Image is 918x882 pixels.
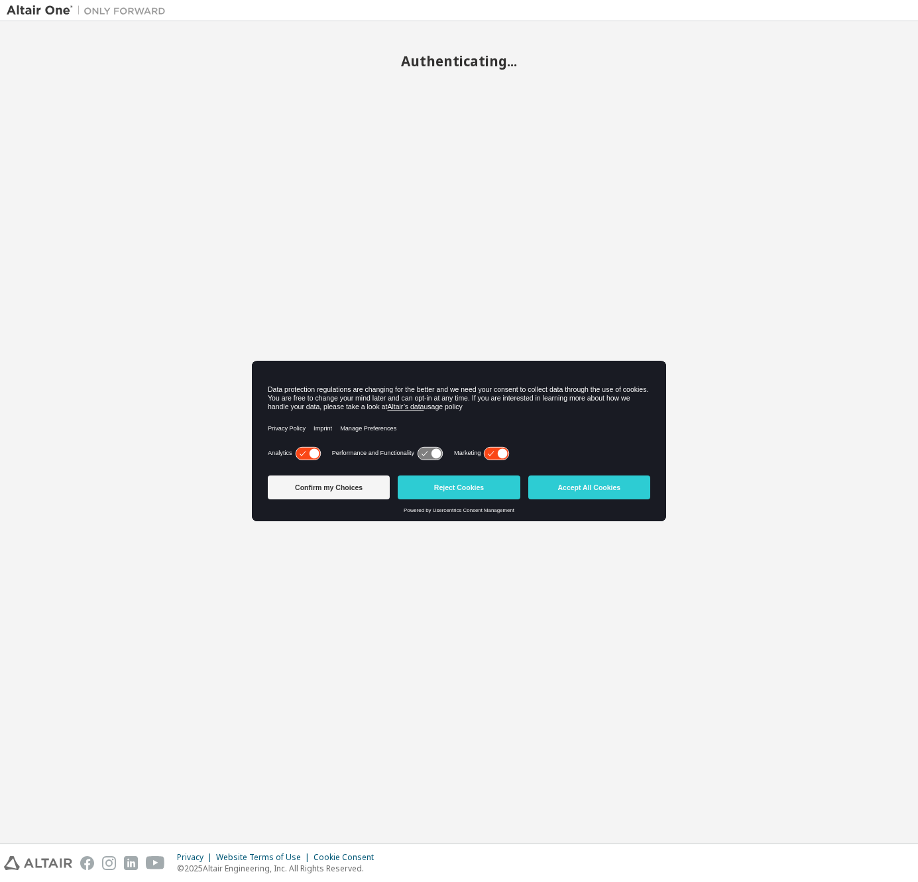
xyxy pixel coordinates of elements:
[102,856,116,870] img: instagram.svg
[146,856,165,870] img: youtube.svg
[124,856,138,870] img: linkedin.svg
[4,856,72,870] img: altair_logo.svg
[7,4,172,17] img: Altair One
[216,852,314,863] div: Website Terms of Use
[80,856,94,870] img: facebook.svg
[177,852,216,863] div: Privacy
[177,863,382,874] p: © 2025 Altair Engineering, Inc. All Rights Reserved.
[314,852,382,863] div: Cookie Consent
[7,52,911,70] h2: Authenticating...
